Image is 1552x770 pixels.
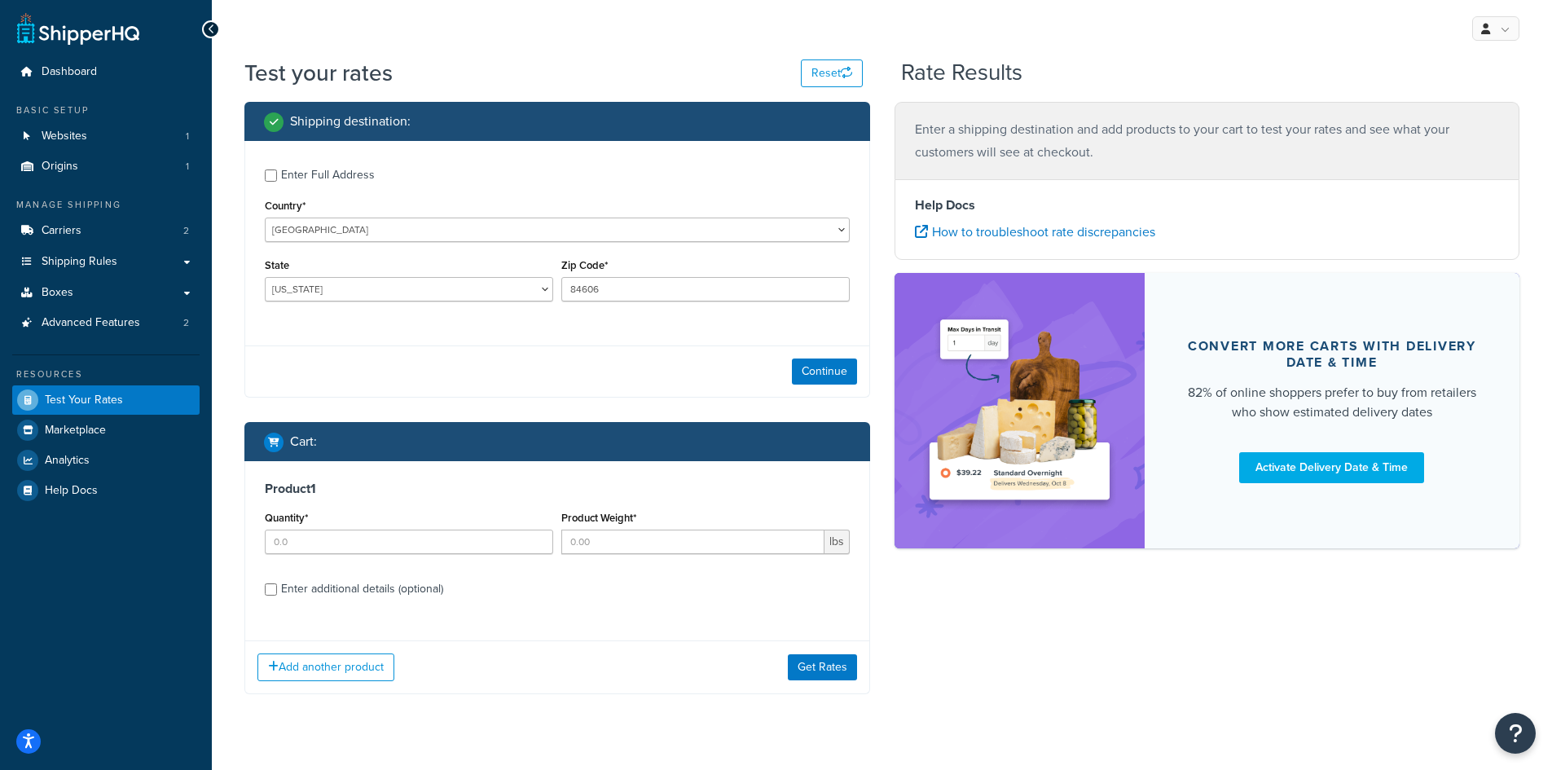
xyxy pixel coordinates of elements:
button: Continue [792,359,857,385]
span: Boxes [42,286,73,300]
a: Marketplace [12,416,200,445]
span: Marketplace [45,424,106,438]
a: Test Your Rates [12,385,200,415]
a: Advanced Features2 [12,308,200,338]
a: Origins1 [12,152,200,182]
div: Basic Setup [12,103,200,117]
a: How to troubleshoot rate discrepancies [915,222,1155,241]
span: Test Your Rates [45,394,123,407]
span: Origins [42,160,78,174]
label: Zip Code* [561,259,608,271]
span: Carriers [42,224,81,238]
div: Convert more carts with delivery date & time [1184,338,1481,371]
span: Dashboard [42,65,97,79]
span: lbs [824,530,850,554]
h2: Cart : [290,434,317,449]
h3: Product 1 [265,481,850,497]
label: Country* [265,200,306,212]
div: Enter Full Address [281,164,375,187]
div: Resources [12,367,200,381]
a: Dashboard [12,57,200,87]
label: State [265,259,289,271]
label: Quantity* [265,512,308,524]
label: Product Weight* [561,512,636,524]
button: Reset [801,59,863,87]
div: Manage Shipping [12,198,200,212]
a: Boxes [12,278,200,308]
span: Shipping Rules [42,255,117,269]
span: Advanced Features [42,316,140,330]
a: Help Docs [12,476,200,505]
button: Add another product [257,653,394,681]
span: 1 [186,160,189,174]
a: Activate Delivery Date & Time [1239,452,1424,483]
img: feature-image-ddt-36eae7f7280da8017bfb280eaccd9c446f90b1fe08728e4019434db127062ab4.png [919,297,1120,524]
div: Enter additional details (optional) [281,578,443,601]
span: 1 [186,130,189,143]
span: Analytics [45,454,90,468]
span: Help Docs [45,484,98,498]
input: Enter additional details (optional) [265,583,277,596]
span: 2 [183,316,189,330]
input: 0.0 [265,530,553,554]
li: Advanced Features [12,308,200,338]
span: 2 [183,224,189,238]
a: Websites1 [12,121,200,152]
h1: Test your rates [244,57,393,89]
li: Carriers [12,216,200,246]
h2: Shipping destination : [290,114,411,129]
a: Shipping Rules [12,247,200,277]
p: Enter a shipping destination and add products to your cart to test your rates and see what your c... [915,118,1500,164]
h2: Rate Results [901,60,1022,86]
input: 0.00 [561,530,824,554]
input: Enter Full Address [265,169,277,182]
div: 82% of online shoppers prefer to buy from retailers who show estimated delivery dates [1184,383,1481,422]
li: Origins [12,152,200,182]
a: Carriers2 [12,216,200,246]
h4: Help Docs [915,196,1500,215]
button: Get Rates [788,654,857,680]
button: Open Resource Center [1495,713,1536,754]
li: Websites [12,121,200,152]
a: Analytics [12,446,200,475]
span: Websites [42,130,87,143]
